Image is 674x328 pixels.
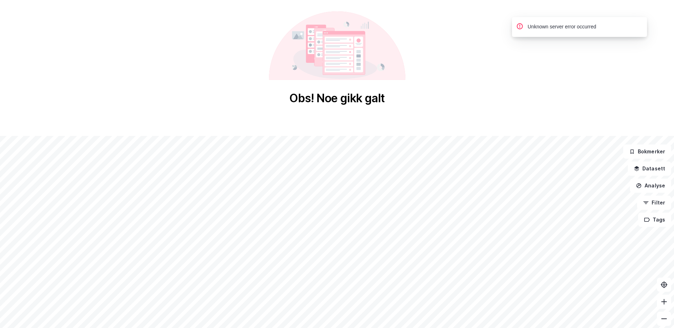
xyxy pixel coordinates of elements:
button: Tags [638,213,671,227]
button: Bokmerker [623,144,671,159]
div: Kontrollprogram for chat [638,294,674,328]
iframe: Chat Widget [638,294,674,328]
button: Analyse [630,179,671,193]
div: Obs! Noe gikk galt [289,91,385,105]
div: Unknown server error occurred [528,23,596,31]
button: Filter [637,196,671,210]
button: Datasett [628,162,671,176]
